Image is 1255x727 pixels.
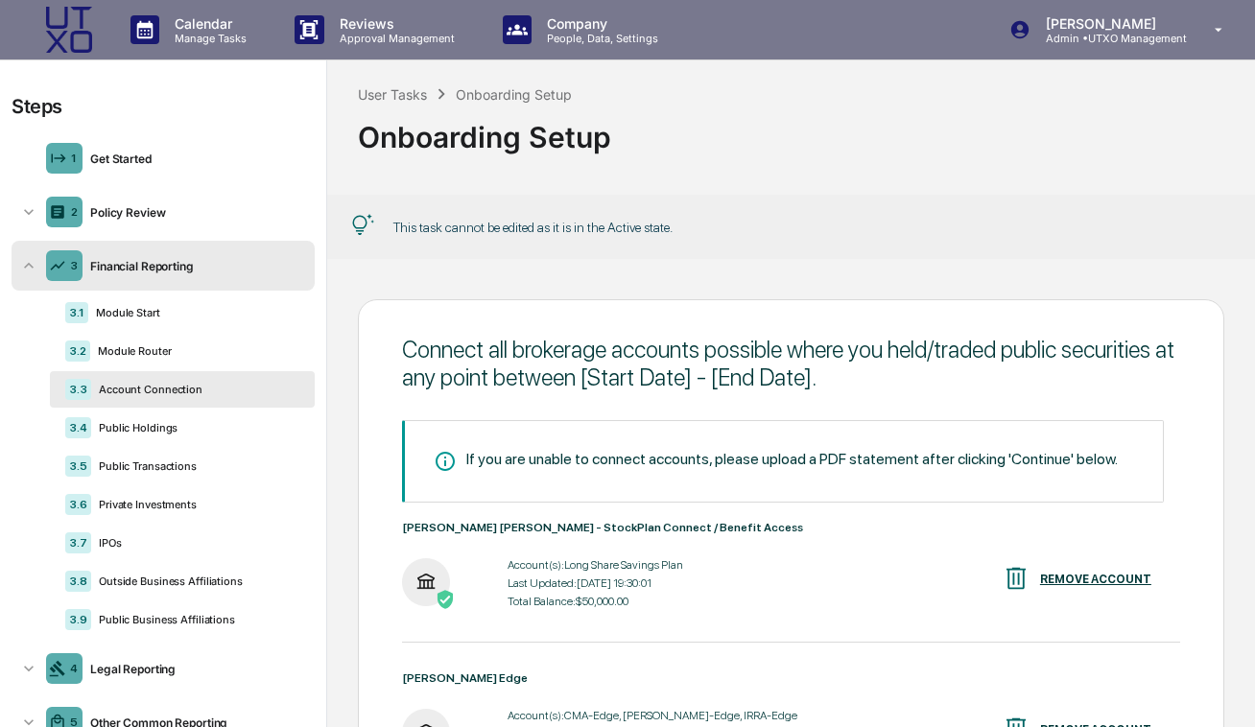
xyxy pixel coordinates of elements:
[402,521,1180,534] div: [PERSON_NAME] [PERSON_NAME] - StockPlan Connect / Benefit Access
[65,379,91,400] div: 3.3
[65,571,91,592] div: 3.8
[83,205,307,220] div: Policy Review
[65,456,91,477] div: 3.5
[508,595,683,608] div: Total Balance: $50,000.00
[456,86,572,103] div: Onboarding Setup
[65,532,91,553] div: 3.7
[393,220,673,235] div: This task cannot be edited as it is in the Active state.
[402,336,1180,391] div: Connect all brokerage accounts possible where you held/traded public securities at any point betw...
[91,536,299,550] div: IPOs
[1030,15,1187,32] p: [PERSON_NAME]
[88,306,299,319] div: Module Start
[508,709,797,722] div: Account(s): CMA-Edge, [PERSON_NAME]-Edge, IRRA-Edge
[65,494,91,515] div: 3.6
[12,95,62,118] div: Steps
[91,498,299,511] div: Private Investments
[65,609,91,630] div: 3.9
[351,214,374,237] img: Tip
[508,558,683,572] div: Account(s): Long Share Savings Plan
[159,32,256,45] p: Manage Tasks
[91,383,299,396] div: Account Connection
[83,259,307,273] div: Financial Reporting
[532,32,668,45] p: People, Data, Settings
[358,86,427,103] div: User Tasks
[91,421,299,434] div: Public Holdings
[91,459,299,473] div: Public Transactions
[91,575,299,588] div: Outside Business Affiliations
[46,7,92,53] img: logo
[65,340,90,362] div: 3.2
[71,152,77,165] div: 1
[65,417,91,438] div: 3.4
[70,662,78,675] div: 4
[83,662,307,676] div: Legal Reporting
[358,105,1224,154] div: Onboarding Setup
[1002,564,1030,593] img: REMOVE ACCOUNT
[159,15,256,32] p: Calendar
[324,32,464,45] p: Approval Management
[71,205,78,219] div: 2
[402,671,1180,685] div: [PERSON_NAME] Edge
[436,590,455,609] img: Active
[532,15,668,32] p: Company
[91,613,299,626] div: Public Business Affiliations
[324,15,464,32] p: Reviews
[1030,32,1187,45] p: Admin • UTXO Management
[65,302,88,323] div: 3.1
[508,576,683,590] div: Last Updated: [DATE] 19:30:01
[70,259,78,272] div: 3
[466,450,1118,468] div: If you are unable to connect accounts, please upload a PDF statement after clicking 'Continue' be...
[1194,664,1245,715] iframe: Open customer support
[402,558,450,606] img: Morgan Stanley - StockPlan Connect / Benefit Access - Active
[90,344,299,358] div: Module Router
[83,152,307,166] div: Get Started
[1040,573,1151,586] div: REMOVE ACCOUNT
